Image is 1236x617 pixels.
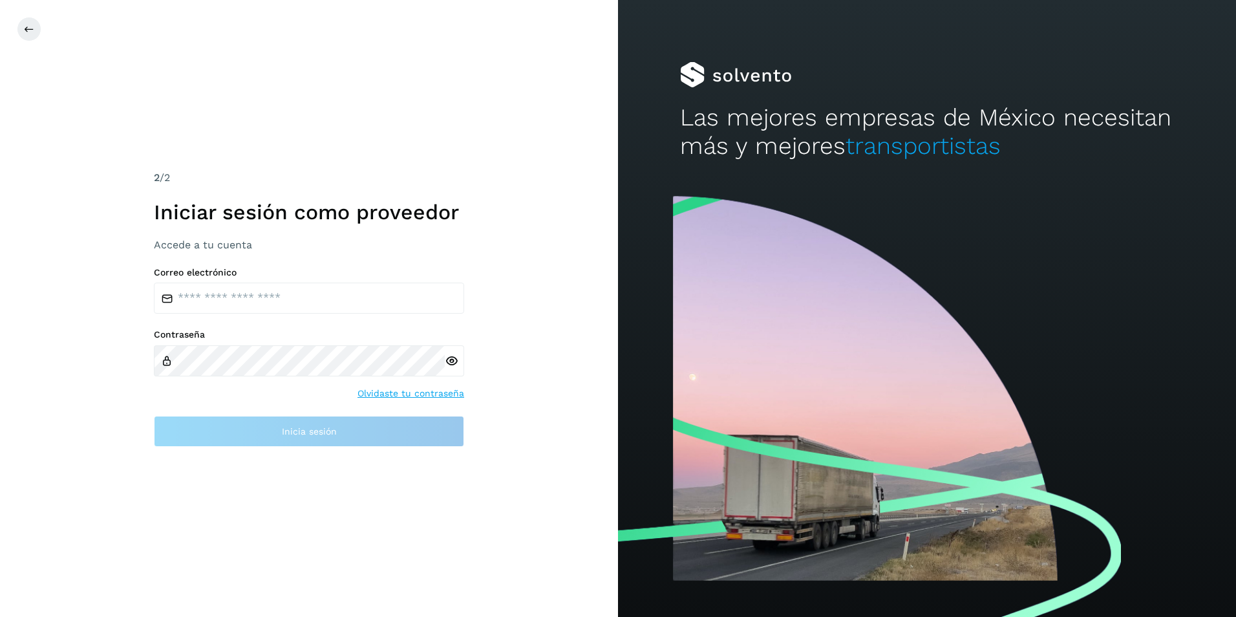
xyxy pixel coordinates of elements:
[154,171,160,184] span: 2
[680,103,1175,161] h2: Las mejores empresas de México necesitan más y mejores
[154,200,464,224] h1: Iniciar sesión como proveedor
[282,427,337,436] span: Inicia sesión
[846,132,1001,160] span: transportistas
[357,387,464,400] a: Olvidaste tu contraseña
[154,170,464,186] div: /2
[154,416,464,447] button: Inicia sesión
[154,267,464,278] label: Correo electrónico
[154,329,464,340] label: Contraseña
[154,239,464,251] h3: Accede a tu cuenta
